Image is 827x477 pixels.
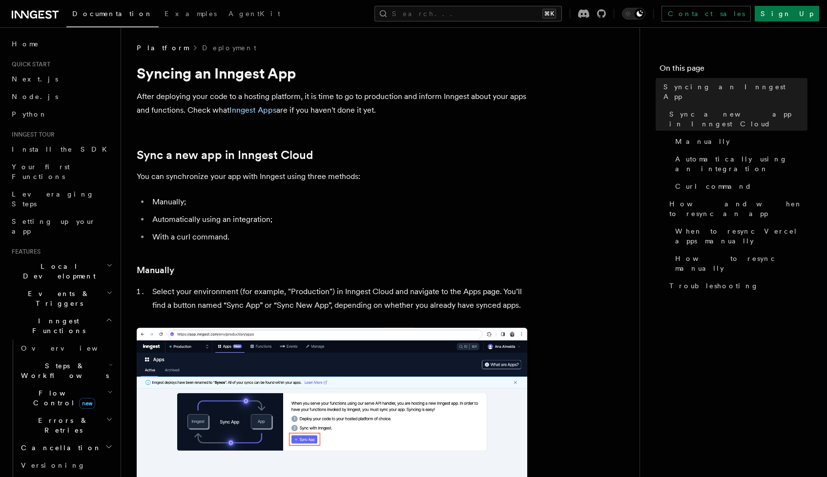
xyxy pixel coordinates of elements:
[229,105,276,115] a: Inngest Apps
[8,88,115,105] a: Node.js
[17,416,106,435] span: Errors & Retries
[660,62,807,78] h4: On this page
[17,357,115,384] button: Steps & Workflows
[8,185,115,213] a: Leveraging Steps
[660,78,807,105] a: Syncing an Inngest App
[542,9,556,19] kbd: ⌘K
[8,316,105,336] span: Inngest Functions
[663,82,807,101] span: Syncing an Inngest App
[149,285,527,312] li: Select your environment (for example, "Production") in Inngest Cloud and navigate to the Apps pag...
[149,230,527,244] li: With a curl command.
[675,226,807,246] span: When to resync Vercel apps manually
[17,384,115,412] button: Flow Controlnew
[8,285,115,312] button: Events & Triggers
[72,10,153,18] span: Documentation
[8,158,115,185] a: Your first Functions
[675,154,807,174] span: Automatically using an integration
[8,70,115,88] a: Next.js
[12,39,39,49] span: Home
[8,131,55,139] span: Inngest tour
[12,218,96,235] span: Setting up your app
[12,75,58,83] span: Next.js
[159,3,223,26] a: Examples
[671,150,807,178] a: Automatically using an integration
[137,148,313,162] a: Sync a new app in Inngest Cloud
[79,398,95,409] span: new
[223,3,286,26] a: AgentKit
[665,195,807,222] a: How and when to resync an app
[662,6,751,21] a: Contact sales
[374,6,562,21] button: Search...⌘K
[675,181,752,191] span: Curl command
[137,64,527,82] h1: Syncing an Inngest App
[671,133,807,150] a: Manually
[671,222,807,250] a: When to resync Vercel apps manually
[8,261,106,281] span: Local Development
[149,213,527,226] li: Automatically using an integration;
[669,109,807,129] span: Sync a new app in Inngest Cloud
[137,43,188,53] span: Platform
[8,312,115,339] button: Inngest Functions
[137,263,174,277] a: Manually
[8,289,106,308] span: Events & Triggers
[17,361,109,380] span: Steps & Workflows
[669,281,759,291] span: Troubleshooting
[755,6,819,21] a: Sign Up
[8,35,115,53] a: Home
[17,439,115,457] button: Cancellation
[8,60,50,68] span: Quick start
[12,145,113,153] span: Install the SDK
[8,213,115,240] a: Setting up your app
[12,93,58,100] span: Node.js
[665,277,807,295] a: Troubleshooting
[675,254,807,273] span: How to resync manually
[17,339,115,357] a: Overview
[149,195,527,209] li: Manually;
[8,258,115,285] button: Local Development
[8,140,115,158] a: Install the SDK
[8,248,41,256] span: Features
[675,137,730,146] span: Manually
[12,163,70,180] span: Your first Functions
[671,178,807,195] a: Curl command
[21,461,85,469] span: Versioning
[202,43,256,53] a: Deployment
[137,90,527,117] p: After deploying your code to a hosting platform, it is time to go to production and inform Innges...
[17,412,115,439] button: Errors & Retries
[165,10,217,18] span: Examples
[12,190,94,208] span: Leveraging Steps
[228,10,280,18] span: AgentKit
[17,443,102,453] span: Cancellation
[12,110,47,118] span: Python
[21,344,122,352] span: Overview
[17,388,107,408] span: Flow Control
[669,199,807,219] span: How and when to resync an app
[17,457,115,474] a: Versioning
[66,3,159,27] a: Documentation
[137,170,527,183] p: You can synchronize your app with Inngest using three methods:
[8,105,115,123] a: Python
[622,8,645,20] button: Toggle dark mode
[665,105,807,133] a: Sync a new app in Inngest Cloud
[671,250,807,277] a: How to resync manually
